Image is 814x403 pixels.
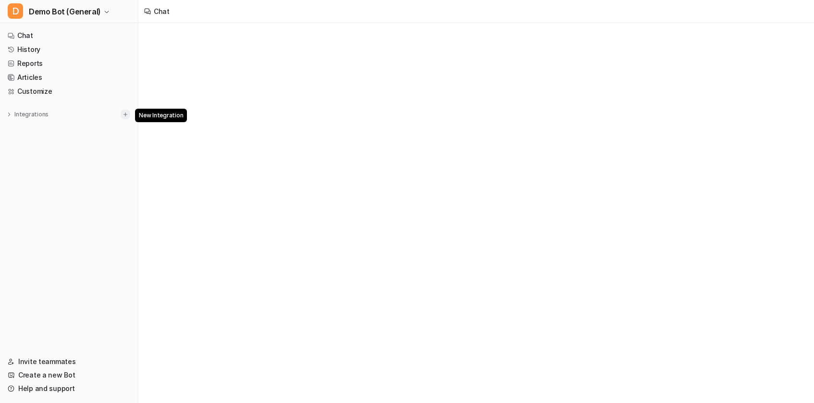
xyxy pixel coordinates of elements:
[4,71,134,84] a: Articles
[135,109,187,122] span: New Integration
[154,6,170,16] div: Chat
[4,43,134,56] a: History
[4,382,134,395] a: Help and support
[4,355,134,368] a: Invite teammates
[4,29,134,42] a: Chat
[122,111,129,118] img: menu_add.svg
[4,368,134,382] a: Create a new Bot
[8,3,23,19] span: D
[4,85,134,98] a: Customize
[29,5,101,18] span: Demo Bot (General)
[4,57,134,70] a: Reports
[4,110,51,119] button: Integrations
[14,111,49,118] p: Integrations
[6,111,12,118] img: expand menu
